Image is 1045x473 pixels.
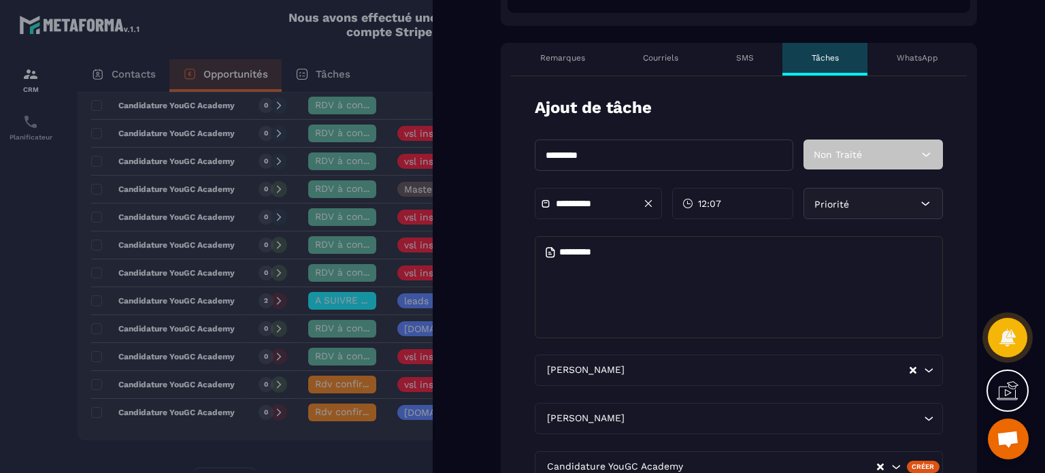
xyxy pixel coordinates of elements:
[910,365,916,376] button: Clear Selected
[544,363,627,378] span: [PERSON_NAME]
[540,52,585,63] p: Remarques
[535,355,943,386] div: Search for option
[736,52,754,63] p: SMS
[544,411,627,426] span: [PERSON_NAME]
[877,462,884,472] button: Clear Selected
[897,52,938,63] p: WhatsApp
[627,411,920,426] input: Search for option
[535,403,943,434] div: Search for option
[988,419,1029,459] div: Ouvrir le chat
[698,197,721,210] span: 12:07
[627,363,908,378] input: Search for option
[814,149,862,160] span: Non Traité
[643,52,678,63] p: Courriels
[907,461,940,473] div: Créer
[812,52,839,63] p: Tâches
[535,97,652,119] p: Ajout de tâche
[814,199,849,210] span: Priorité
